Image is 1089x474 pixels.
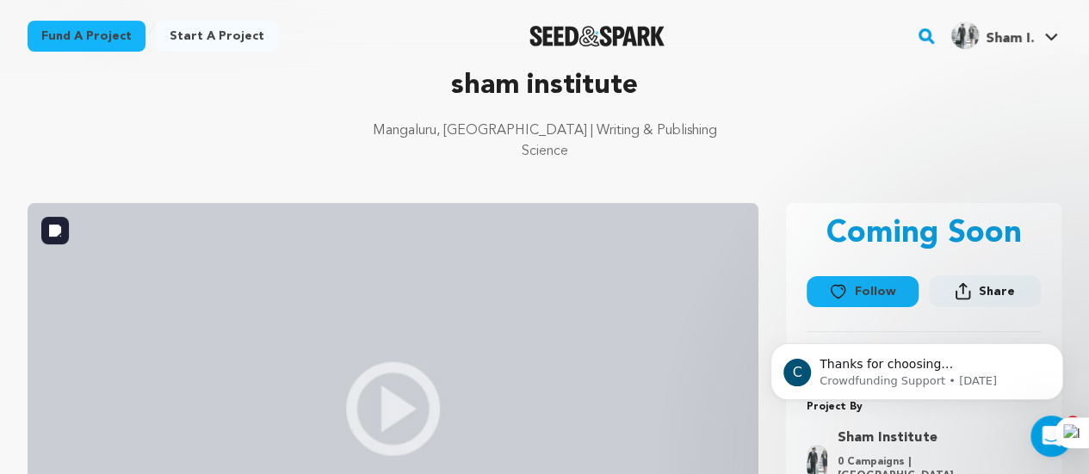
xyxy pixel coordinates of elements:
p: sham institute [28,65,1061,107]
span: Share [978,283,1014,300]
span: Share [929,275,1041,314]
p: Science [28,141,1061,162]
a: Sham I.'s Profile [948,18,1061,49]
iframe: Intercom notifications message [745,307,1089,428]
span: 1 [1066,416,1080,429]
img: Seed&Spark Logo Dark Mode [529,26,665,46]
a: Start a project [156,21,278,52]
a: Fund a project [28,21,145,52]
a: Seed&Spark Homepage [529,26,665,46]
a: Goto Sham Institute profile [838,428,1030,448]
span: Sham I. [986,32,1034,46]
button: Share [929,275,1041,307]
button: Follow [807,276,919,307]
span: Sham I.'s Profile [948,18,1061,54]
p: Mangaluru, [GEOGRAPHIC_DATA] | Writing & Publishing [28,120,1061,141]
iframe: Intercom live chat [1030,416,1072,457]
div: Sham I.'s Profile [951,22,1034,49]
img: 0eed3adbddbb0537.webp [951,22,979,49]
p: Coming Soon [826,217,1021,251]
